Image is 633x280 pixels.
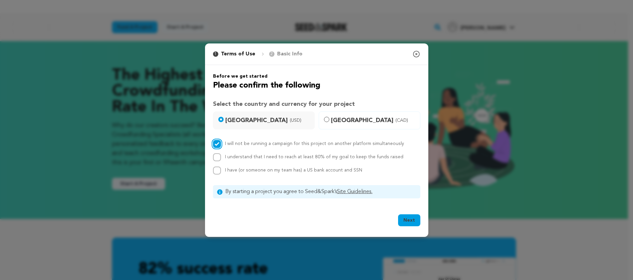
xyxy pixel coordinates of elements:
span: 2 [269,51,274,57]
span: By starting a project you agree to Seed&Spark’s [225,188,416,196]
h6: Before we get started [213,73,420,80]
p: Basic Info [277,50,302,58]
span: (CAD) [395,117,408,124]
a: Site Guidelines. [337,189,372,194]
span: I have (or someone on my team has) a US bank account and SSN [225,168,362,173]
label: I understand that I need to reach at least 80% of my goal to keep the funds raised [225,155,403,159]
span: [GEOGRAPHIC_DATA] [331,116,416,125]
button: Next [398,214,420,226]
p: Terms of Use [221,50,255,58]
label: I will not be running a campaign for this project on another platform simultaneously [225,141,404,146]
span: 1 [213,51,218,57]
h2: Please confirm the following [213,80,420,92]
span: [GEOGRAPHIC_DATA] [225,116,310,125]
h3: Select the country and currency for your project [213,100,420,109]
span: (USD) [290,117,301,124]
